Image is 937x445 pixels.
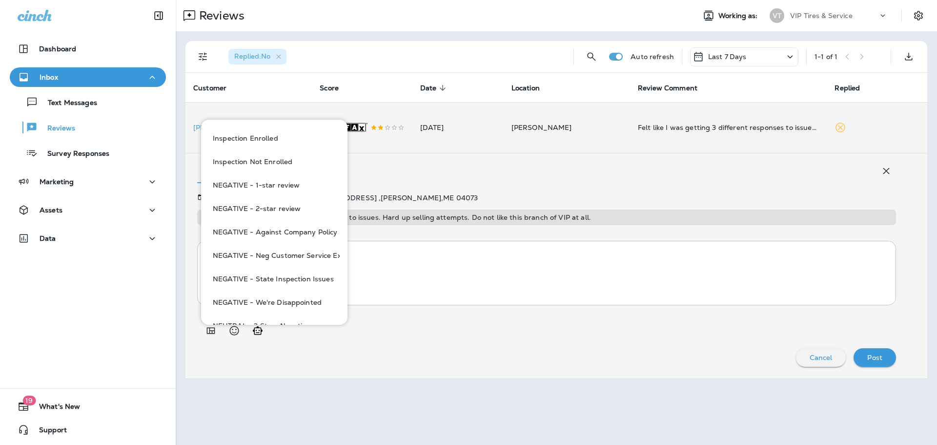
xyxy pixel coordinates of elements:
[10,39,166,59] button: Dashboard
[29,426,67,438] span: Support
[867,354,882,361] p: Post
[209,267,340,291] button: NEGATIVE - State Inspection Issues
[209,291,340,314] button: NEGATIVE - We're Disappointed
[40,73,58,81] p: Inbox
[193,47,213,66] button: Filters
[835,84,873,92] span: Replied
[39,45,76,53] p: Dashboard
[145,6,172,25] button: Collapse Sidebar
[40,206,62,214] p: Assets
[718,12,760,20] span: Working as:
[195,8,244,23] p: Reviews
[638,84,710,92] span: Review Comment
[209,220,340,244] button: NEGATIVE - Against Company Policy
[22,396,36,405] span: 19
[201,321,221,340] button: Add in a premade template
[10,229,166,248] button: Data
[835,84,860,92] span: Replied
[854,348,896,367] button: Post
[29,403,80,414] span: What's New
[412,102,504,153] td: [DATE]
[193,84,239,92] span: Customer
[708,53,747,61] p: Last 7 Days
[320,84,339,92] span: Score
[209,150,340,173] button: Inspection Not Enrolled
[209,314,340,338] button: NEUTRAL - 3 Stars Negative
[197,156,249,191] button: Reply
[38,149,109,159] p: Survey Responses
[796,348,846,367] button: Cancel
[209,173,340,197] button: NEGATIVE - 1-star review
[38,99,97,108] p: Text Messages
[10,397,166,416] button: 19What's New
[638,84,697,92] span: Review Comment
[243,193,478,202] span: [PERSON_NAME] - [STREET_ADDRESS] , [PERSON_NAME] , ME 04073
[10,420,166,440] button: Support
[209,244,340,267] button: NEGATIVE - Neg Customer Service Exp
[420,84,449,92] span: Date
[910,7,927,24] button: Settings
[420,84,437,92] span: Date
[193,124,304,131] div: Click to view Customer Drawer
[770,8,784,23] div: VT
[209,127,340,150] button: Inspection Enrolled
[10,117,166,138] button: Reviews
[899,47,918,66] button: Export as CSV
[234,52,270,61] span: Replied : No
[511,123,572,132] span: [PERSON_NAME]
[193,84,226,92] span: Customer
[815,53,837,61] div: 1 - 1 of 1
[511,84,552,92] span: Location
[40,178,74,186] p: Marketing
[10,143,166,163] button: Survey Responses
[10,172,166,191] button: Marketing
[790,12,853,20] p: VIP Tires & Service
[40,234,56,242] p: Data
[638,123,819,132] div: Felt like I was getting 3 different responses to issues. Hard up selling attempts. Do not like th...
[193,124,304,131] p: [PERSON_NAME]
[810,354,833,361] p: Cancel
[201,213,892,221] p: Felt like I was getting 3 different responses to issues. Hard up selling attempts. Do not like th...
[228,49,286,64] div: Replied:No
[320,84,351,92] span: Score
[38,124,75,133] p: Reviews
[10,200,166,220] button: Assets
[209,197,340,220] button: NEGATIVE - 2-star review
[10,67,166,87] button: Inbox
[511,84,540,92] span: Location
[10,92,166,112] button: Text Messages
[209,103,340,127] button: Happy B-day Inspections Not Enrolled
[631,53,674,61] p: Auto refresh
[582,47,601,66] button: Search Reviews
